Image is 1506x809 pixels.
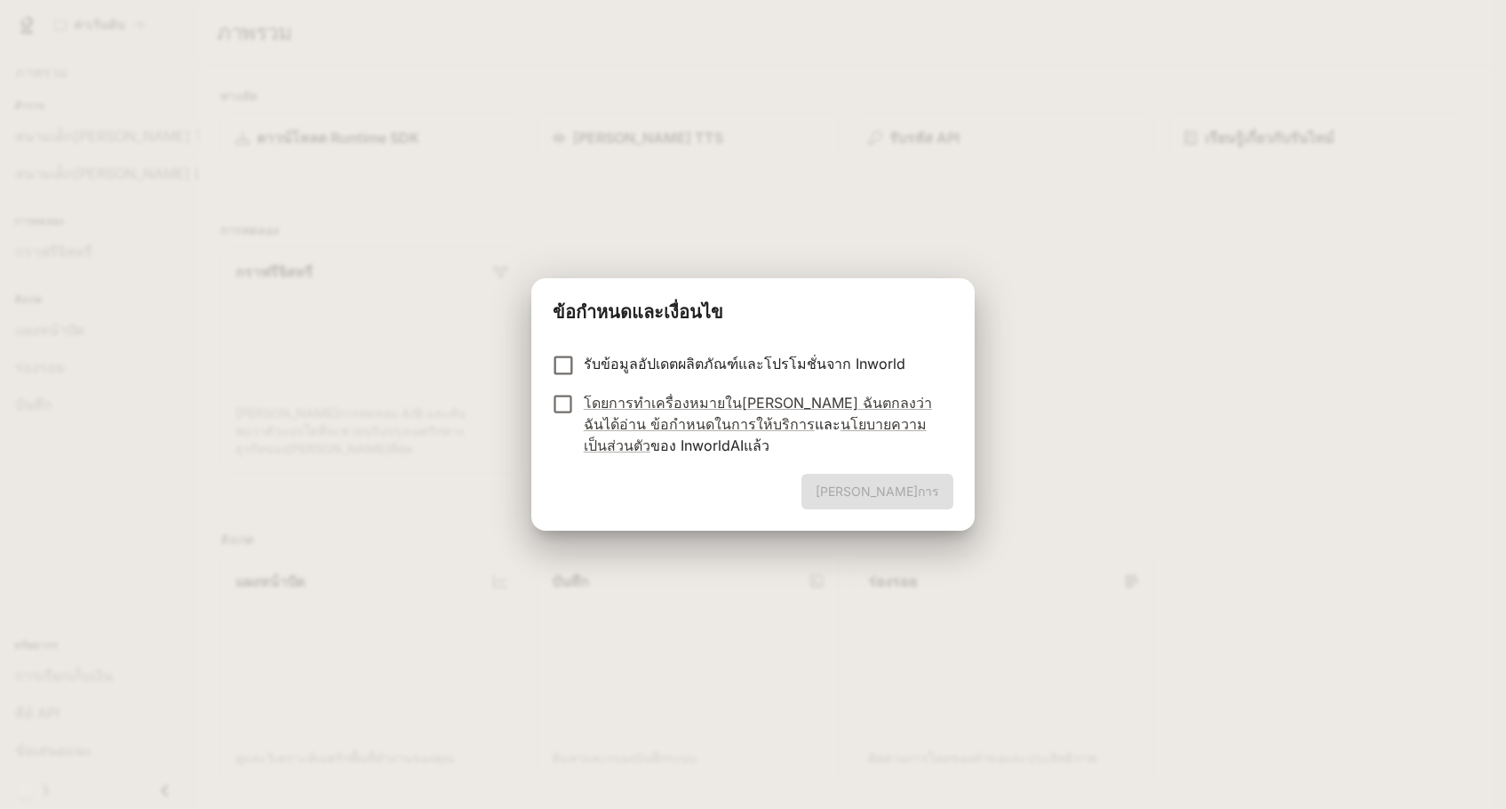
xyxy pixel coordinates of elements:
[815,415,841,433] font: และ
[744,437,769,454] font: แล้ว
[584,355,905,372] font: รับข้อมูลอัปเดตผลิตภัณฑ์และโปรโมชั่นจาก Inworld
[584,415,927,454] a: นโยบายความเป็นส่วนตัว
[584,394,932,433] a: โดยการทำเครื่องหมายใน[PERSON_NAME] ฉันตกลงว่าฉันได้อ่าน ข้อกำหนดในการให้บริการ
[553,301,723,323] font: ข้อกำหนดและเงื่อนไข
[650,437,744,454] font: ของ InworldAI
